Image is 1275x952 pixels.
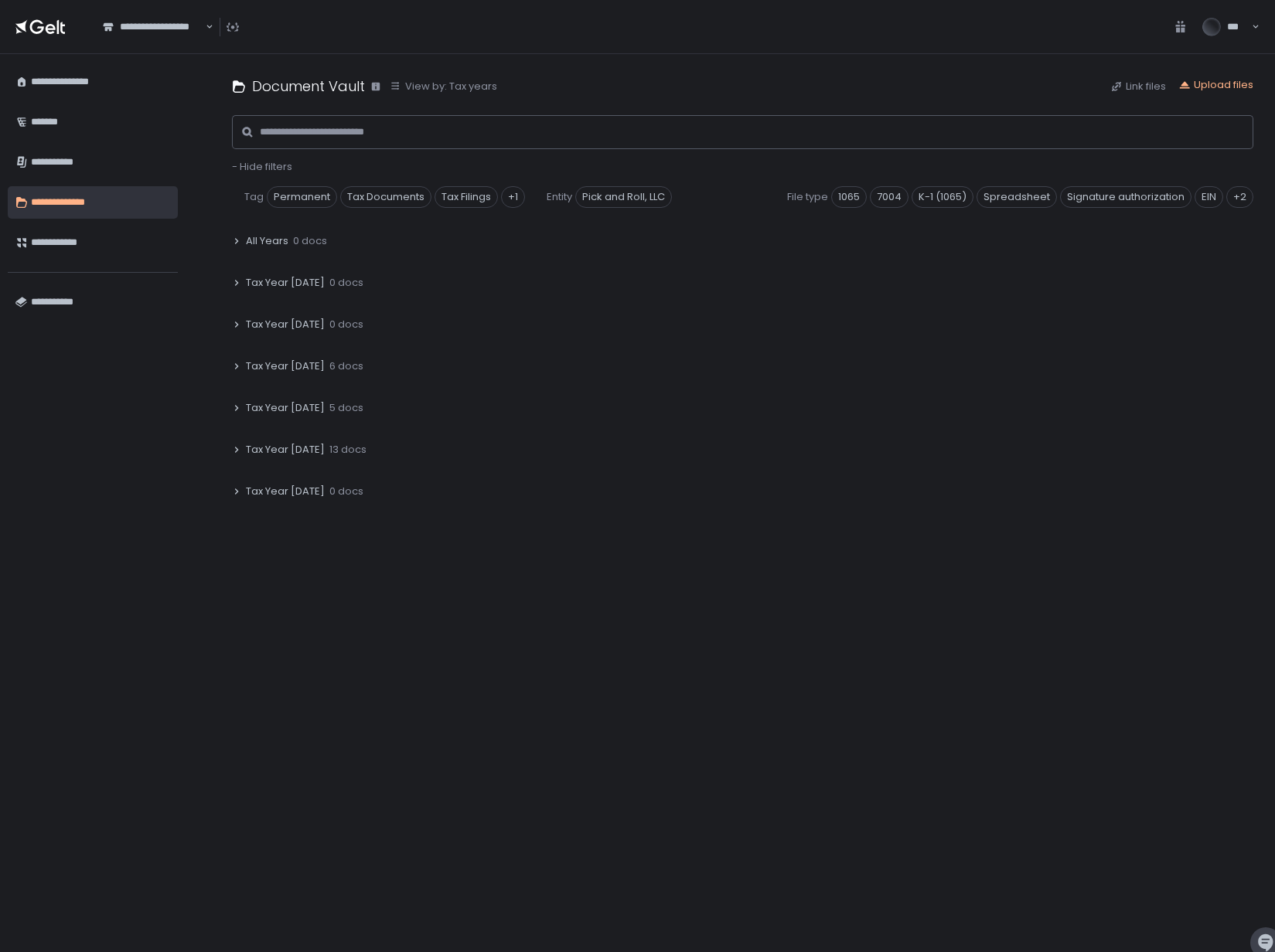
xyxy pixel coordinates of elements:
span: Spreadsheet [977,186,1057,208]
span: Tax Year [DATE] [246,359,325,373]
span: 5 docs [329,401,363,415]
span: K-1 (1065) [912,186,973,208]
span: 7004 [870,186,909,208]
button: View by: Tax years [390,80,497,93]
button: - Hide filters [232,160,292,174]
div: +2 [1226,186,1253,208]
span: Tax Year [DATE] [246,276,325,290]
span: 1065 [831,186,867,208]
span: 13 docs [329,443,366,457]
span: EIN [1195,186,1223,208]
span: Tax Year [DATE] [246,484,325,498]
span: Tax Documents [340,186,431,208]
h1: Document Vault [252,76,365,97]
span: Pick and Roll, LLC [575,186,672,208]
span: Permanent [267,186,337,208]
span: Tax Year [DATE] [246,443,325,457]
button: Link files [1110,80,1166,93]
span: Tax Year [DATE] [246,401,325,415]
input: Search for option [203,19,204,35]
span: Signature authorization [1060,186,1191,208]
span: 0 docs [329,276,363,290]
span: Entity [547,190,572,204]
button: Upload files [1178,78,1253,92]
span: Tax Filings [435,186,498,208]
span: 0 docs [329,318,363,331]
span: File type [787,190,828,204]
div: +1 [501,186,525,208]
span: All Years [246,234,288,248]
span: - Hide filters [232,159,292,174]
span: 6 docs [329,359,363,373]
span: 0 docs [329,484,363,498]
div: Search for option [93,11,213,43]
span: Tag [244,190,264,204]
span: 0 docs [293,234,327,248]
span: Tax Year [DATE] [246,318,325,331]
